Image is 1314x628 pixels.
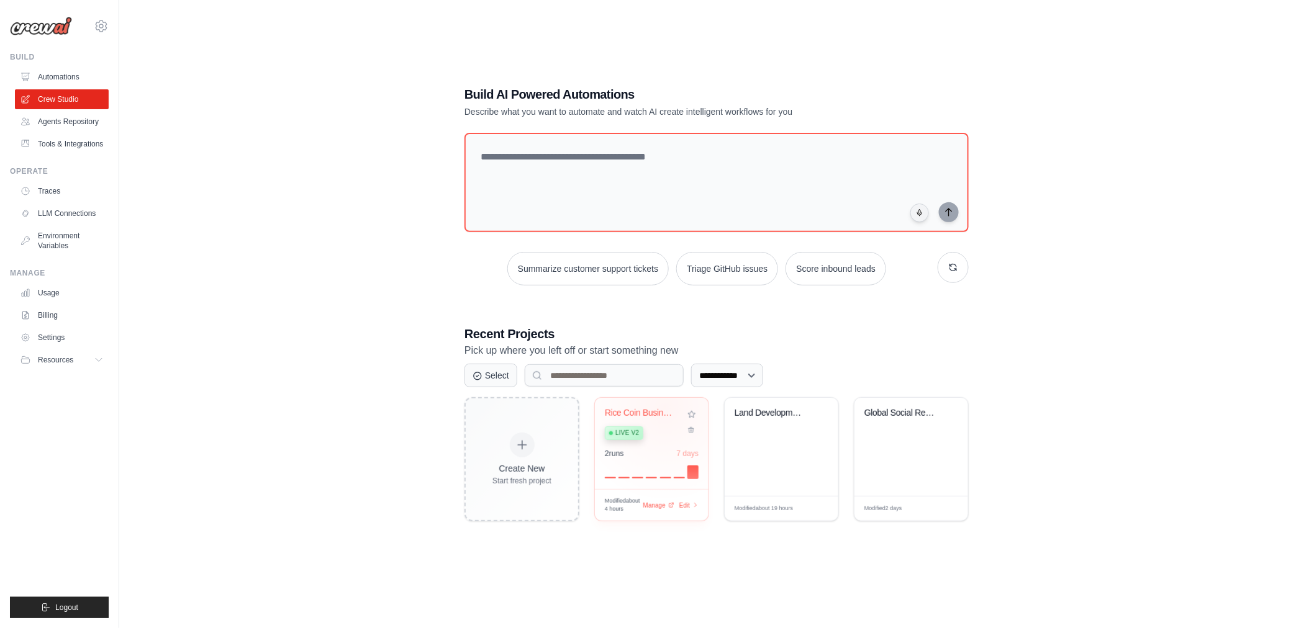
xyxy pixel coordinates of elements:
div: Day 7: 2 executions [687,465,699,479]
div: Operate [10,166,109,176]
span: Logout [55,603,78,612]
button: Click to speak your automation idea [910,204,929,222]
a: LLM Connections [15,204,109,223]
div: Day 3: 0 executions [632,477,643,478]
a: Environment Variables [15,226,109,256]
div: Activity over last 7 days [605,464,699,478]
span: Edit [939,504,949,513]
button: Triage GitHub issues [676,252,778,285]
button: Logout [10,597,109,618]
div: Day 2: 0 executions [618,477,630,478]
button: Delete project [685,424,699,436]
div: Manage [10,268,109,278]
span: Modified 2 days [864,505,902,513]
button: Select [464,364,517,387]
img: Logo [10,17,72,35]
a: Crew Studio [15,89,109,109]
button: Summarize customer support tickets [507,252,669,285]
div: Day 6: 0 executions [674,477,685,478]
div: Build [10,52,109,62]
div: 7 days [677,449,699,459]
span: Manage [643,501,666,510]
h1: Build AI Powered Automations [464,86,882,103]
a: Settings [15,328,109,348]
div: Day 1: 0 executions [605,477,616,478]
span: Live v2 [615,428,639,438]
span: Modified about 19 hours [735,505,793,513]
span: Edit [809,504,820,513]
div: Day 5: 0 executions [660,477,671,478]
div: Rice Coin Business Plan Generator [605,408,680,419]
a: Usage [15,283,109,303]
a: Tools & Integrations [15,134,109,154]
div: Start fresh project [492,476,551,486]
a: Traces [15,181,109,201]
a: Automations [15,67,109,87]
span: Edit [679,501,690,510]
p: Pick up where you left off or start something new [464,343,969,359]
button: Get new suggestions [938,252,969,283]
p: Describe what you want to automate and watch AI create intelligent workflows for you [464,105,882,118]
button: Resources [15,350,109,370]
span: Resources [38,355,73,365]
button: Add to favorites [685,408,699,421]
div: Global Social Restaurant Discovery - Breaking Food Barriers [864,408,940,419]
a: Agents Repository [15,112,109,132]
span: Modified about 4 hours [605,497,643,514]
a: Billing [15,305,109,325]
div: Day 4: 0 executions [646,477,657,478]
div: Create New [492,462,551,475]
h3: Recent Projects [464,325,969,343]
button: Score inbound leads [786,252,886,285]
div: 2 run s [605,449,624,459]
div: Land Development Manual SaaS Business Plan Generator [735,408,810,419]
div: Manage deployment [643,501,674,510]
